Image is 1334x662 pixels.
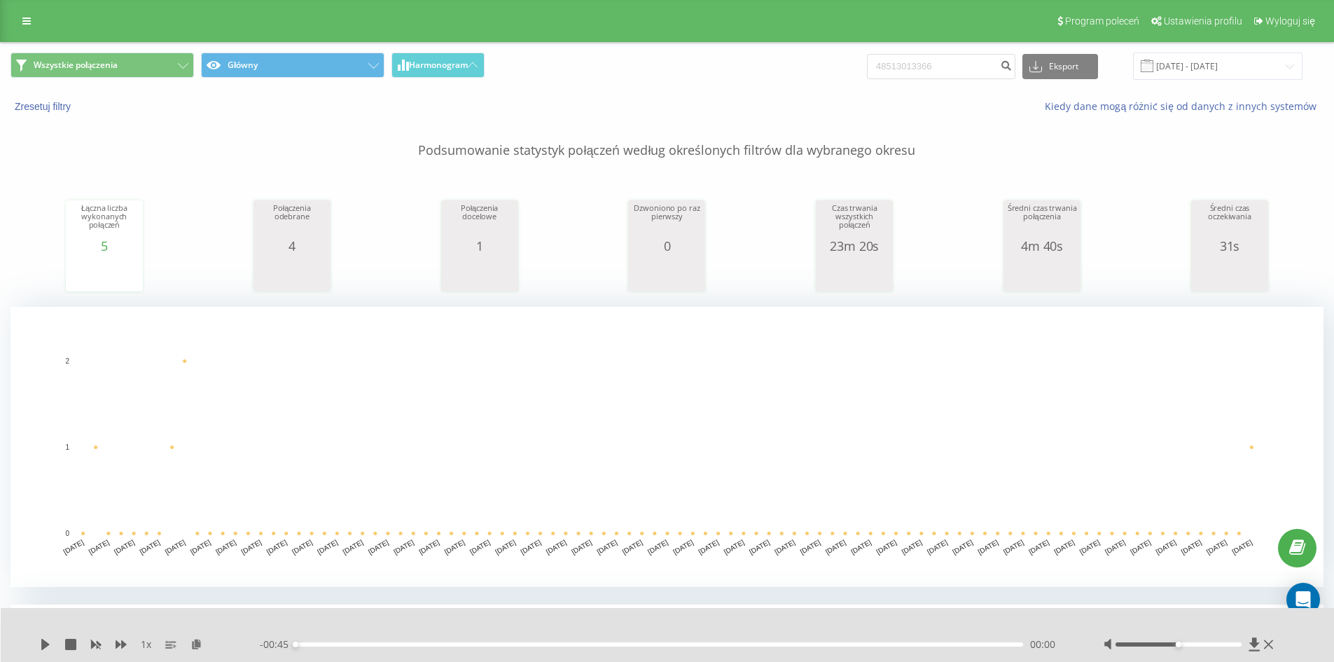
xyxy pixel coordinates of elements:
[468,538,492,556] text: [DATE]
[141,637,151,651] span: 1 x
[875,538,898,556] text: [DATE]
[1022,54,1098,79] button: Eksport
[570,538,593,556] text: [DATE]
[316,538,339,556] text: [DATE]
[164,538,187,556] text: [DATE]
[723,538,746,556] text: [DATE]
[748,538,771,556] text: [DATE]
[1052,538,1076,556] text: [DATE]
[799,538,822,556] text: [DATE]
[1195,204,1265,239] div: Średni czas oczekiwania
[342,538,365,556] text: [DATE]
[11,113,1323,160] p: Podsumowanie statystyk połączeń według określonych filtrów dla wybranego okresu
[265,538,289,556] text: [DATE]
[1195,239,1265,253] div: 31s
[201,53,384,78] button: Główny
[1176,642,1181,647] div: Accessibility label
[901,538,924,556] text: [DATE]
[632,239,702,253] div: 0
[646,538,669,556] text: [DATE]
[632,204,702,239] div: Dzwoniono po raz pierwszy
[392,538,415,556] text: [DATE]
[69,204,139,239] div: Łączna liczba wykonanych połączeń
[1180,538,1203,556] text: [DATE]
[65,530,69,537] text: 0
[773,538,796,556] text: [DATE]
[1007,253,1077,295] svg: A chart.
[257,204,327,239] div: Połączenia odebrane
[621,538,644,556] text: [DATE]
[977,538,1000,556] text: [DATE]
[632,253,702,295] svg: A chart.
[1007,239,1077,253] div: 4m 40s
[1078,538,1102,556] text: [DATE]
[1265,15,1315,27] span: Wyloguj się
[65,357,69,365] text: 2
[1104,538,1127,556] text: [DATE]
[1002,538,1025,556] text: [DATE]
[819,204,889,239] div: Czas trwania wszystkich połączeń
[1027,538,1050,556] text: [DATE]
[1164,15,1242,27] span: Ustawienia profilu
[62,538,85,556] text: [DATE]
[1286,583,1320,616] div: Open Intercom Messenger
[113,538,136,556] text: [DATE]
[926,538,949,556] text: [DATE]
[1195,253,1265,295] svg: A chart.
[445,253,515,295] svg: A chart.
[240,538,263,556] text: [DATE]
[34,60,118,71] span: Wszystkie połączenia
[367,538,390,556] text: [DATE]
[819,253,889,295] svg: A chart.
[1065,15,1139,27] span: Program poleceń
[1129,538,1152,556] text: [DATE]
[595,538,618,556] text: [DATE]
[494,538,517,556] text: [DATE]
[1205,538,1228,556] text: [DATE]
[1045,99,1323,113] a: Kiedy dane mogą różnić się od danych z innych systemów
[545,538,568,556] text: [DATE]
[257,253,327,295] svg: A chart.
[697,538,721,556] text: [DATE]
[824,538,847,556] text: [DATE]
[819,239,889,253] div: 23m 20s
[257,239,327,253] div: 4
[138,538,161,556] text: [DATE]
[1007,204,1077,239] div: Średni czas trwania połączenia
[1155,538,1178,556] text: [DATE]
[88,538,111,556] text: [DATE]
[1230,538,1253,556] text: [DATE]
[672,538,695,556] text: [DATE]
[260,637,296,651] span: - 00:45
[11,53,194,78] button: Wszystkie połączenia
[1030,637,1055,651] span: 00:00
[520,538,543,556] text: [DATE]
[443,538,466,556] text: [DATE]
[291,538,314,556] text: [DATE]
[11,307,1323,587] svg: A chart.
[445,204,515,239] div: Połączenia docelowe
[409,60,468,70] span: Harmonogram
[951,538,974,556] text: [DATE]
[445,239,515,253] div: 1
[849,538,873,556] text: [DATE]
[867,54,1015,79] input: Wyszukiwanie według numeru
[214,538,237,556] text: [DATE]
[69,239,139,253] div: 5
[293,642,298,647] div: Accessibility label
[189,538,212,556] text: [DATE]
[391,53,485,78] button: Harmonogram
[11,100,78,113] button: Zresetuj filtry
[65,443,69,451] text: 1
[417,538,440,556] text: [DATE]
[69,253,139,295] svg: A chart.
